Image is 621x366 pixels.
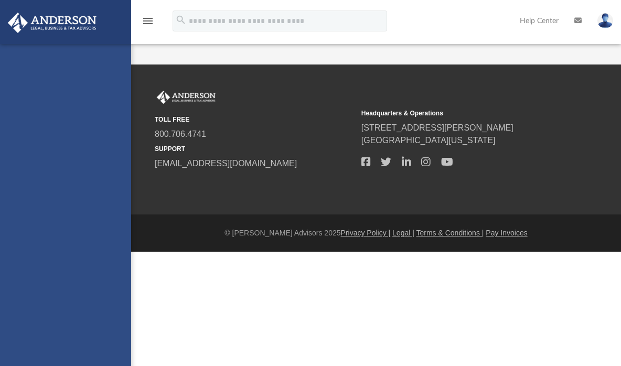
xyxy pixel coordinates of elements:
[155,159,297,168] a: [EMAIL_ADDRESS][DOMAIN_NAME]
[5,13,100,33] img: Anderson Advisors Platinum Portal
[597,13,613,28] img: User Pic
[486,229,527,237] a: Pay Invoices
[361,123,513,132] a: [STREET_ADDRESS][PERSON_NAME]
[155,144,354,154] small: SUPPORT
[392,229,414,237] a: Legal |
[175,14,187,26] i: search
[361,109,561,118] small: Headquarters & Operations
[142,20,154,27] a: menu
[361,136,496,145] a: [GEOGRAPHIC_DATA][US_STATE]
[155,115,354,124] small: TOLL FREE
[155,130,206,138] a: 800.706.4741
[416,229,484,237] a: Terms & Conditions |
[142,15,154,27] i: menu
[131,228,621,239] div: © [PERSON_NAME] Advisors 2025
[341,229,391,237] a: Privacy Policy |
[155,91,218,104] img: Anderson Advisors Platinum Portal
